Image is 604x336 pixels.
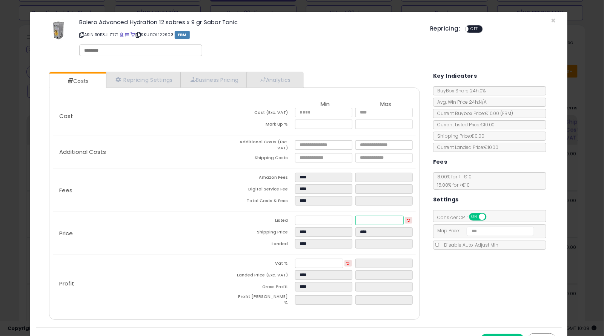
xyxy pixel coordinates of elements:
span: Current Buybox Price: [433,110,513,117]
td: Landed Price (Exc. VAT) [235,270,295,282]
p: Additional Costs [53,149,234,155]
span: BuyBox Share 24h: 0% [433,87,486,94]
td: Listed [235,216,295,227]
td: Digital Service Fee [235,184,295,196]
span: Disable Auto-Adjust Min [440,242,499,248]
td: Amazon Fees [235,173,295,184]
span: OFF [469,26,481,32]
span: × [551,15,556,26]
a: All offer listings [125,32,129,38]
h5: Key Indicators [433,71,477,81]
td: Cost (Exc. VAT) [235,108,295,120]
h5: Fees [433,157,447,167]
td: Landed [235,239,295,251]
a: Business Pricing [181,72,247,87]
p: Price [53,230,234,236]
p: ASIN: B0B3JLZ771 | SKU: BOL122903 [79,29,419,41]
span: Avg. Win Price 24h: N/A [433,99,487,105]
h5: Settings [433,195,459,204]
p: Profit [53,281,234,287]
span: Current Landed Price: €10.00 [433,144,499,150]
a: Analytics [247,72,303,87]
a: Your listing only [131,32,135,38]
a: Costs [49,74,105,89]
span: FBM [175,31,190,39]
td: Total Costs & Fees [235,196,295,208]
p: Cost [53,113,234,119]
td: Additional Costs (Exc. VAT) [235,139,295,153]
span: ON [470,214,479,220]
h3: Bolero Advanced Hydration 12 sobres x 9 gr Sabor Tonic [79,19,419,25]
span: OFF [485,214,497,220]
span: Consider CPT: [433,214,496,221]
span: Shipping Price: €0.00 [433,133,484,139]
th: Max [355,101,416,108]
p: Fees [53,187,234,193]
th: Min [295,101,355,108]
a: BuyBox page [120,32,124,38]
td: Profit [PERSON_NAME] % [235,294,295,308]
img: 31MpY5R68KL._SL60_.jpg [47,19,70,42]
span: 15.00 % for > €10 [433,182,470,188]
span: 8.00 % for <= €10 [433,173,472,188]
span: Map Price: [433,227,534,234]
td: Gross Profit [235,282,295,294]
td: Shipping Price [235,227,295,239]
td: Vat % [235,259,295,270]
span: €10.00 [485,110,513,117]
span: ( FBM ) [501,110,513,117]
span: Current Listed Price: €10.00 [433,121,495,128]
td: Mark up % [235,120,295,131]
h5: Repricing: [430,26,460,32]
td: Shipping Costs [235,153,295,165]
a: Repricing Settings [106,72,181,87]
